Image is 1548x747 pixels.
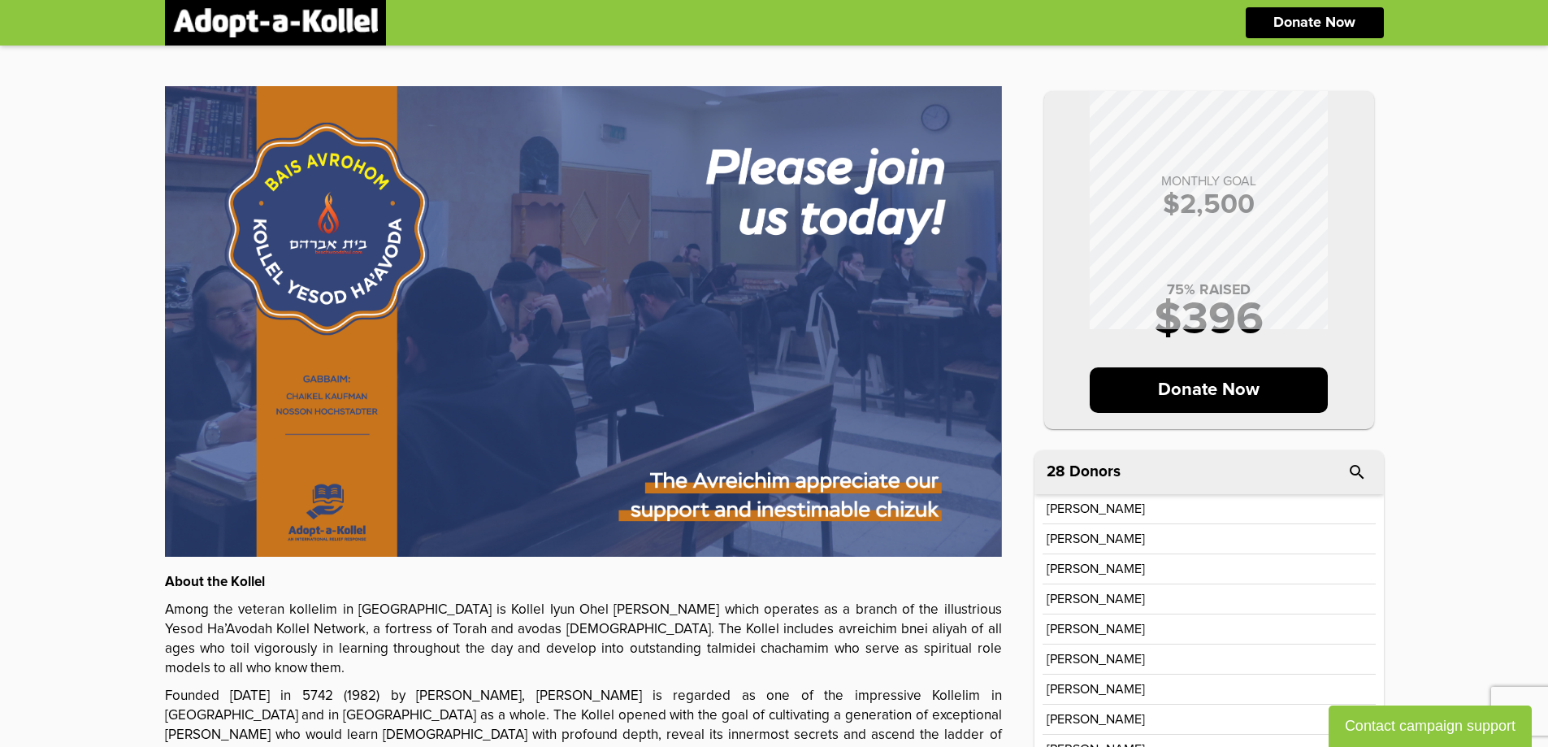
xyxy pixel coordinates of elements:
[1047,683,1145,696] p: [PERSON_NAME]
[1047,464,1065,480] span: 28
[1069,464,1121,480] p: Donors
[1060,191,1358,219] p: $
[1329,706,1532,747] button: Contact campaign support
[1047,502,1145,515] p: [PERSON_NAME]
[1047,532,1145,545] p: [PERSON_NAME]
[165,575,265,589] strong: About the Kollel
[1047,713,1145,726] p: [PERSON_NAME]
[1090,367,1328,413] p: Donate Now
[165,601,1002,679] p: Among the veteran kollelim in [GEOGRAPHIC_DATA] is Kollel Iyun Ohel [PERSON_NAME] which operates ...
[1273,15,1355,30] p: Donate Now
[173,8,378,37] img: logonobg.png
[1047,593,1145,606] p: [PERSON_NAME]
[165,86,1002,557] img: gukva3Z2zf.0Jxt2Zr9Pz.jpg
[1047,653,1145,666] p: [PERSON_NAME]
[1047,562,1145,575] p: [PERSON_NAME]
[1060,175,1358,188] p: MONTHLY GOAL
[1047,623,1145,636] p: [PERSON_NAME]
[1347,463,1367,482] i: search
